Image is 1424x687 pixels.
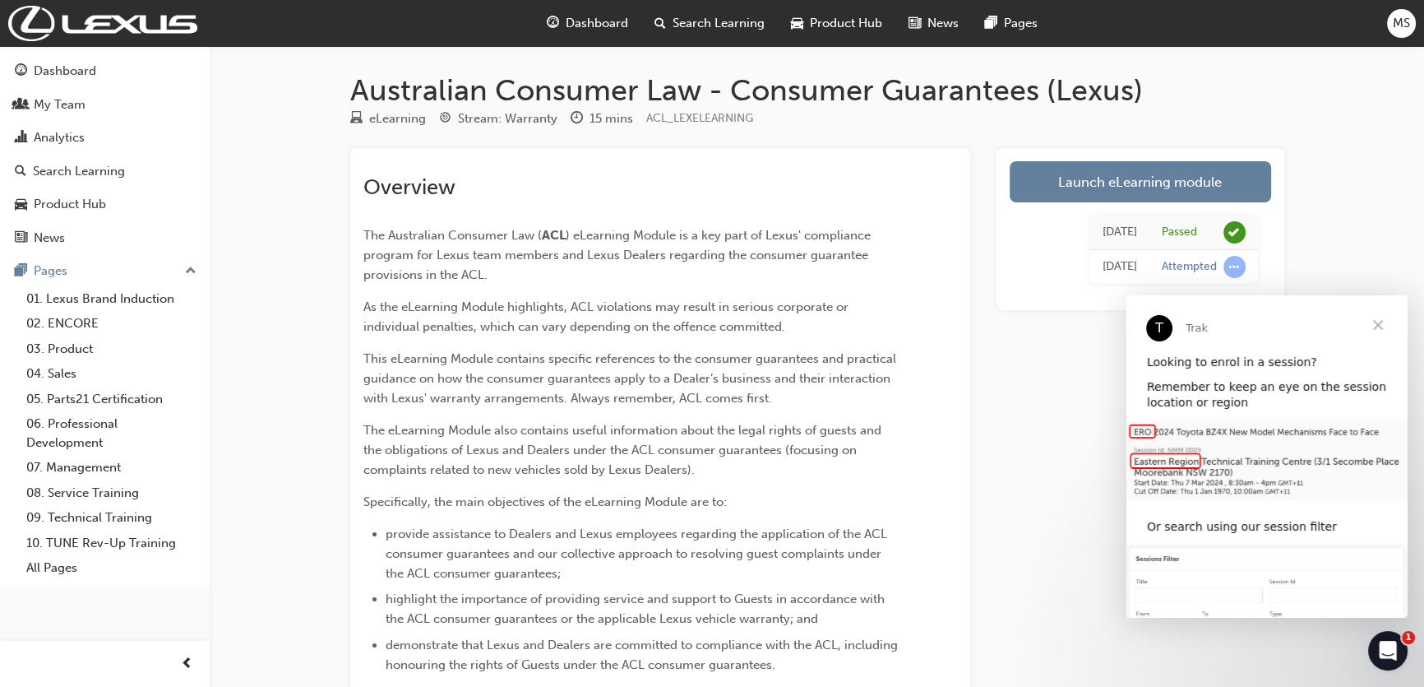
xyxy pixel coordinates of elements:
[1223,221,1246,244] span: learningRecordVerb_PASS-icon
[1126,295,1408,618] iframe: Intercom live chat message
[673,14,765,33] span: Search Learning
[641,7,778,40] a: search-iconSearch Learning
[33,162,125,181] div: Search Learning
[7,256,203,286] button: Pages
[571,112,583,127] span: clock-icon
[646,111,753,125] span: Learning resource code
[810,14,882,33] span: Product Hub
[439,109,557,129] div: Stream
[7,90,203,120] a: My Team
[778,7,895,40] a: car-iconProduct Hub
[34,128,85,147] div: Analytics
[791,13,803,34] span: car-icon
[15,165,26,179] span: search-icon
[369,109,426,128] div: eLearning
[386,527,890,581] span: provide assistance to Dealers and Lexus employees regarding the application of the ACL consumer g...
[15,197,27,212] span: car-icon
[20,387,203,412] a: 05. Parts21 Certification
[1387,9,1416,38] button: MS
[1402,631,1415,644] span: 1
[589,109,633,128] div: 15 mins
[363,494,727,509] span: Specifically, the main objectives of the eLearning Module are to:
[1368,631,1408,671] iframe: Intercom live chat
[1162,225,1197,240] div: Passed
[1103,258,1137,276] div: Thu Apr 18 2024 10:45:38 GMT+1000 (Australian Eastern Standard Time)
[20,361,203,387] a: 04. Sales
[439,112,451,127] span: target-icon
[571,109,633,129] div: Duration
[20,531,203,556] a: 10. TUNE Rev-Up Training
[363,174,455,200] span: Overview
[34,229,65,248] div: News
[15,264,27,279] span: pages-icon
[1004,14,1038,33] span: Pages
[7,156,203,187] a: Search Learning
[34,262,67,281] div: Pages
[7,53,203,256] button: DashboardMy TeamAnalyticsSearch LearningProduct HubNews
[20,555,203,581] a: All Pages
[363,351,899,406] span: This eLearning Module contains specific references to the consumer guarantees and practical guida...
[181,654,193,675] span: prev-icon
[534,7,641,40] a: guage-iconDashboard
[1103,223,1137,242] div: Thu Apr 18 2024 12:55:11 GMT+1000 (Australian Eastern Standard Time)
[20,337,203,362] a: 03. Product
[1162,259,1217,275] div: Attempted
[363,228,542,243] span: The Australian Consumer Law (
[386,638,901,672] span: demonstrate that Lexus and Dealers are committed to compliance with the ACL, including honouring ...
[7,189,203,220] a: Product Hub
[15,98,27,113] span: people-icon
[1393,14,1410,33] span: MS
[350,72,1284,109] h1: Australian Consumer Law - Consumer Guarantees (Lexus)
[20,286,203,312] a: 01. Lexus Brand Induction
[15,64,27,79] span: guage-icon
[927,14,959,33] span: News
[7,56,203,86] a: Dashboard
[1010,161,1271,202] a: Launch eLearning module
[20,411,203,455] a: 06. Professional Development
[895,7,972,40] a: news-iconNews
[34,95,86,114] div: My Team
[566,14,628,33] span: Dashboard
[185,261,196,282] span: up-icon
[386,592,888,626] span: highlight the importance of providing service and support to Guests in accordance with the ACL co...
[654,13,666,34] span: search-icon
[15,131,27,146] span: chart-icon
[908,13,921,34] span: news-icon
[985,13,997,34] span: pages-icon
[350,109,426,129] div: Type
[7,223,203,253] a: News
[547,13,559,34] span: guage-icon
[7,123,203,153] a: Analytics
[350,112,363,127] span: learningResourceType_ELEARNING-icon
[20,311,203,337] a: 02. ENCORE
[542,228,566,243] span: ACL
[363,228,874,282] span: ) eLearning Module is a key part of Lexus' compliance program for Lexus team members and Lexus De...
[458,109,557,128] div: Stream: Warranty
[8,6,197,41] img: Trak
[363,423,885,477] span: The eLearning Module also contains useful information about the legal rights of guests and the ob...
[34,62,96,81] div: Dashboard
[1223,256,1246,278] span: learningRecordVerb_ATTEMPT-icon
[15,231,27,246] span: news-icon
[34,195,106,214] div: Product Hub
[972,7,1051,40] a: pages-iconPages
[20,480,203,506] a: 08. Service Training
[363,299,852,334] span: As the eLearning Module highlights, ACL violations may result in serious corporate or individual ...
[20,455,203,480] a: 07. Management
[20,505,203,531] a: 09. Technical Training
